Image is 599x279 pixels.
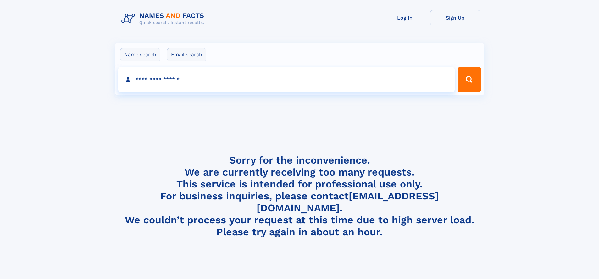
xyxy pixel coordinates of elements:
[380,10,430,25] a: Log In
[119,154,480,238] h4: Sorry for the inconvenience. We are currently receiving too many requests. This service is intend...
[257,190,439,214] a: [EMAIL_ADDRESS][DOMAIN_NAME]
[120,48,160,61] label: Name search
[458,67,481,92] button: Search Button
[119,10,209,27] img: Logo Names and Facts
[430,10,480,25] a: Sign Up
[167,48,206,61] label: Email search
[118,67,455,92] input: search input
